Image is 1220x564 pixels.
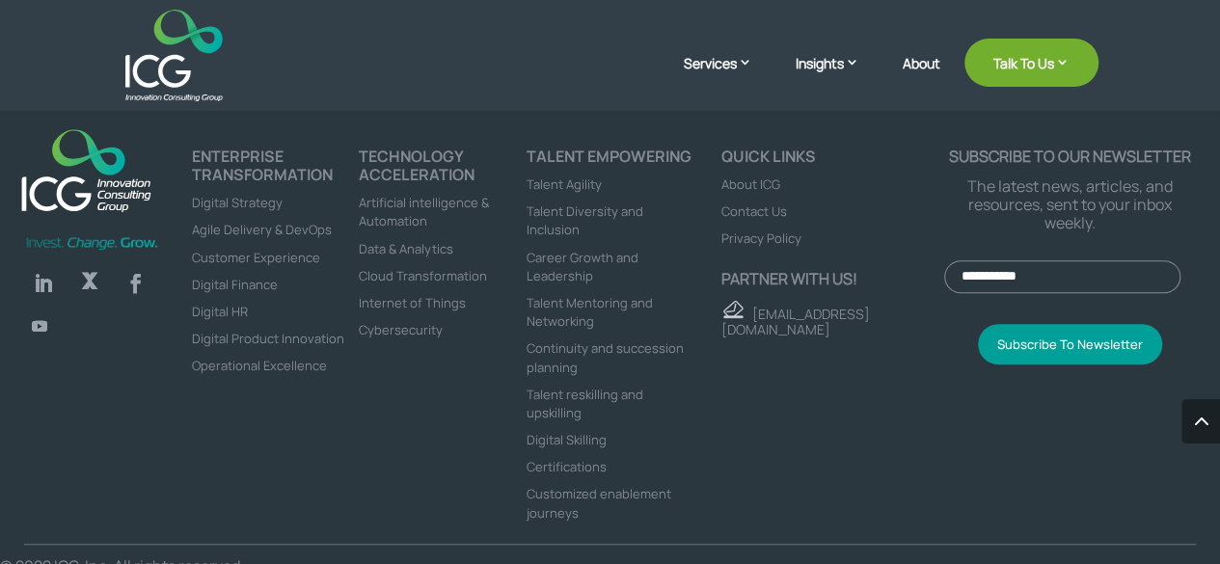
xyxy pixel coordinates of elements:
[527,294,653,330] a: Talent Mentoring and Networking
[721,304,870,338] a: [EMAIL_ADDRESS][DOMAIN_NAME]
[721,202,787,220] a: Contact Us
[944,148,1195,166] p: Subscribe to our newsletter
[192,276,278,293] a: Digital Finance
[359,294,466,311] a: Internet of Things
[359,321,443,338] a: Cybersecurity
[527,458,607,475] a: Certifications
[796,53,879,101] a: Insights
[527,175,602,193] a: Talent Agility
[192,330,344,347] a: Digital Product Innovation
[359,148,526,193] h4: TECHNOLOGY ACCELERATION
[721,229,801,247] a: Privacy Policy
[964,39,1098,87] a: Talk To Us
[527,202,643,238] a: Talent Diversity and Inclusion
[192,303,248,320] a: Digital HR
[684,53,772,101] a: Services
[527,249,638,284] a: Career Growth and Leadership
[721,270,944,288] p: Partner with us!
[359,240,453,257] a: Data & Analytics
[192,221,332,238] a: Agile Delivery & DevOps
[527,431,607,448] a: Digital Skilling
[721,300,744,319] img: email - ICG
[192,357,327,374] a: Operational Excellence
[359,194,489,229] a: Artificial intelligence & Automation
[899,356,1220,564] iframe: Chat Widget
[359,267,487,284] a: Cloud Transformation
[978,324,1162,364] button: Subscribe To Newsletter
[192,148,359,193] h4: ENTERPRISE TRANSFORMATION
[997,336,1143,353] span: Subscribe To Newsletter
[192,194,283,211] a: Digital Strategy
[192,249,320,266] a: Customer Experience
[944,177,1195,233] p: The latest news, articles, and resources, sent to your inbox weekly.
[70,264,109,303] a: Follow on X
[12,120,160,221] img: ICG-new logo (1)
[903,56,940,101] a: About
[527,485,671,521] a: Customized enablement journeys
[117,264,155,303] a: Follow on Facebook
[527,148,693,175] h4: Talent Empowering
[24,264,63,303] a: Follow on LinkedIn
[721,148,944,175] h4: Quick links
[527,339,684,375] a: Continuity and succession planning
[527,386,643,421] a: Talent reskilling and upskilling
[721,175,780,193] a: About ICG
[24,235,160,252] img: Invest-Change-Grow-Green
[125,10,223,101] img: ICG
[12,120,160,225] a: logo_footer
[24,310,55,341] a: Follow on Youtube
